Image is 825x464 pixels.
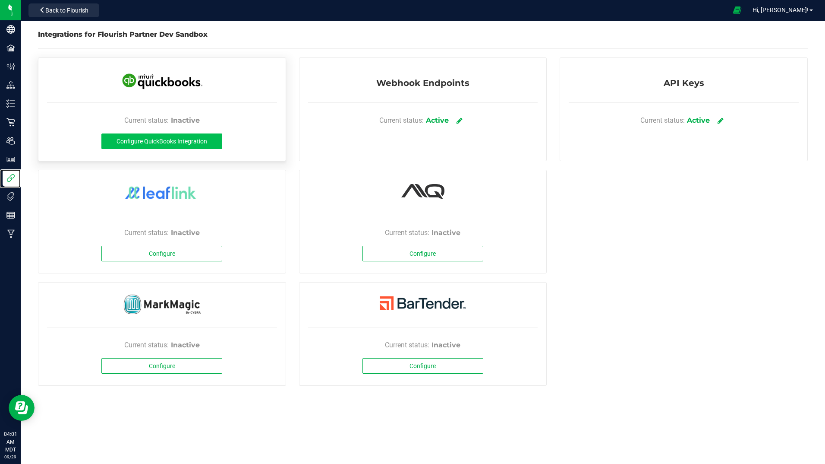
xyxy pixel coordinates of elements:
inline-svg: Inventory [6,99,15,108]
button: Configure [362,246,483,261]
div: Inactive [431,340,460,350]
button: Configure [101,246,222,261]
span: Hi, [PERSON_NAME]! [753,6,809,13]
span: Back to Flourish [45,7,88,14]
inline-svg: Distribution [6,81,15,89]
button: Configure QuickBooks Integration [101,133,222,149]
img: BarTender [380,296,466,310]
inline-svg: Configuration [6,62,15,71]
inline-svg: Facilities [6,44,15,52]
span: Configure [149,362,175,369]
div: Inactive [171,228,200,238]
p: 09/29 [4,454,17,460]
span: Webhook Endpoints [376,76,469,94]
div: Active [426,115,449,126]
div: Inactive [171,340,200,350]
span: Configure [149,250,175,257]
inline-svg: Manufacturing [6,229,15,238]
span: Configure [409,250,436,257]
img: QuickBooks Online [119,69,205,92]
span: Integrations for Flourish Partner Dev Sandbox [38,30,208,38]
inline-svg: Reports [6,211,15,219]
div: Inactive [431,228,460,238]
inline-svg: Retail [6,118,15,127]
span: Current status: [640,115,685,126]
p: 04:01 AM MDT [4,430,17,454]
span: Current status: [124,228,169,238]
button: Back to Flourish [28,3,99,17]
img: Alpine IQ [401,184,444,199]
iframe: Resource center [9,395,35,421]
span: Current status: [385,228,429,238]
inline-svg: Users [6,137,15,145]
button: Configure [362,358,483,374]
img: LeafLink [119,180,205,207]
button: Configure [101,358,222,374]
div: Active [687,115,710,126]
span: Current status: [124,115,169,126]
span: Configure QuickBooks Integration [117,138,207,145]
inline-svg: Company [6,25,15,34]
inline-svg: Integrations [6,174,15,182]
span: Current status: [124,340,169,350]
span: Configure [409,362,436,369]
span: Current status: [379,115,424,126]
inline-svg: Tags [6,192,15,201]
span: Open Ecommerce Menu [727,2,747,19]
span: Current status: [385,340,429,350]
div: Inactive [171,115,200,126]
inline-svg: User Roles [6,155,15,164]
img: MarkMagic By Cybra [123,295,201,314]
span: API Keys [664,76,704,94]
